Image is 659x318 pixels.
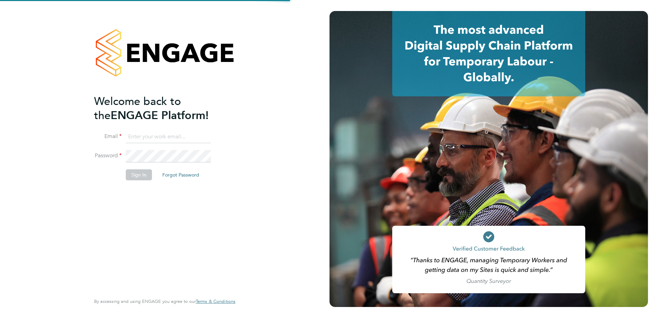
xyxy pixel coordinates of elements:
a: Terms & Conditions [196,299,235,304]
label: Password [94,152,122,159]
input: Enter your work email... [126,131,211,143]
h2: ENGAGE Platform! [94,94,229,123]
button: Sign In [126,169,152,180]
label: Email [94,133,122,140]
span: Welcome back to the [94,95,181,122]
span: By accessing and using ENGAGE you agree to our [94,298,235,304]
button: Forgot Password [157,169,205,180]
